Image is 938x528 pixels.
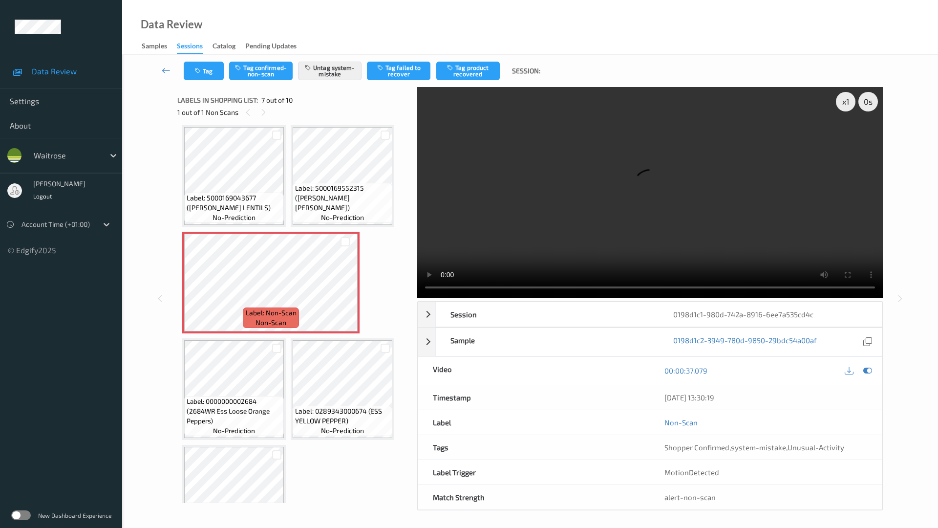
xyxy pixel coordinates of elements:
[187,193,281,213] span: Label: 5000169043677 ([PERSON_NAME] LENTILS)
[731,443,786,452] span: system-mistake
[246,308,297,318] span: Label: Non-Scan
[664,366,707,375] a: 00:00:37.079
[245,41,297,53] div: Pending Updates
[418,460,650,484] div: Label Trigger
[261,95,293,105] span: 7 out of 10
[213,41,235,53] div: Catalog
[512,66,540,76] span: Session:
[436,302,659,327] div: Session
[229,62,293,80] button: Tag confirmed-non-scan
[367,62,430,80] button: Tag failed to recover
[142,41,167,53] div: Samples
[245,40,306,53] a: Pending Updates
[177,95,258,105] span: Labels in shopping list:
[788,443,844,452] span: Unusual-Activity
[295,183,390,213] span: Label: 5000169552315 ([PERSON_NAME] [PERSON_NAME])
[298,62,362,80] button: Untag system-mistake
[177,41,203,54] div: Sessions
[673,335,817,349] a: 0198d1c2-3949-780d-9850-29bdc54a00af
[213,40,245,53] a: Catalog
[177,106,410,118] div: 1 out of 1 Non Scans
[436,328,659,356] div: Sample
[418,485,650,509] div: Match Strength
[213,426,255,436] span: no-prediction
[418,385,650,410] div: Timestamp
[418,357,650,385] div: Video
[858,92,878,111] div: 0 s
[418,328,882,356] div: Sample0198d1c2-3949-780d-9850-29bdc54a00af
[664,393,867,402] div: [DATE] 13:30:19
[836,92,855,111] div: x 1
[664,418,698,427] a: Non-Scan
[418,302,882,327] div: Session0198d1c1-980d-742a-8916-6ee7a535cd4c
[418,410,650,435] div: Label
[295,406,390,426] span: Label: 0289343000674 (ESS YELLOW PEPPER)
[184,62,224,80] button: Tag
[664,492,867,502] div: alert-non-scan
[141,20,202,29] div: Data Review
[142,40,177,53] a: Samples
[664,443,729,452] span: Shopper Confirmed
[321,426,364,436] span: no-prediction
[418,435,650,460] div: Tags
[187,396,281,426] span: Label: 0000000002684 (2684WR Ess Loose Orange Peppers)
[436,62,500,80] button: Tag product recovered
[213,213,256,222] span: no-prediction
[177,40,213,54] a: Sessions
[321,213,364,222] span: no-prediction
[659,302,882,327] div: 0198d1c1-980d-742a-8916-6ee7a535cd4c
[256,318,286,328] span: non-scan
[664,443,844,452] span: , ,
[650,460,882,484] div: MotionDetected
